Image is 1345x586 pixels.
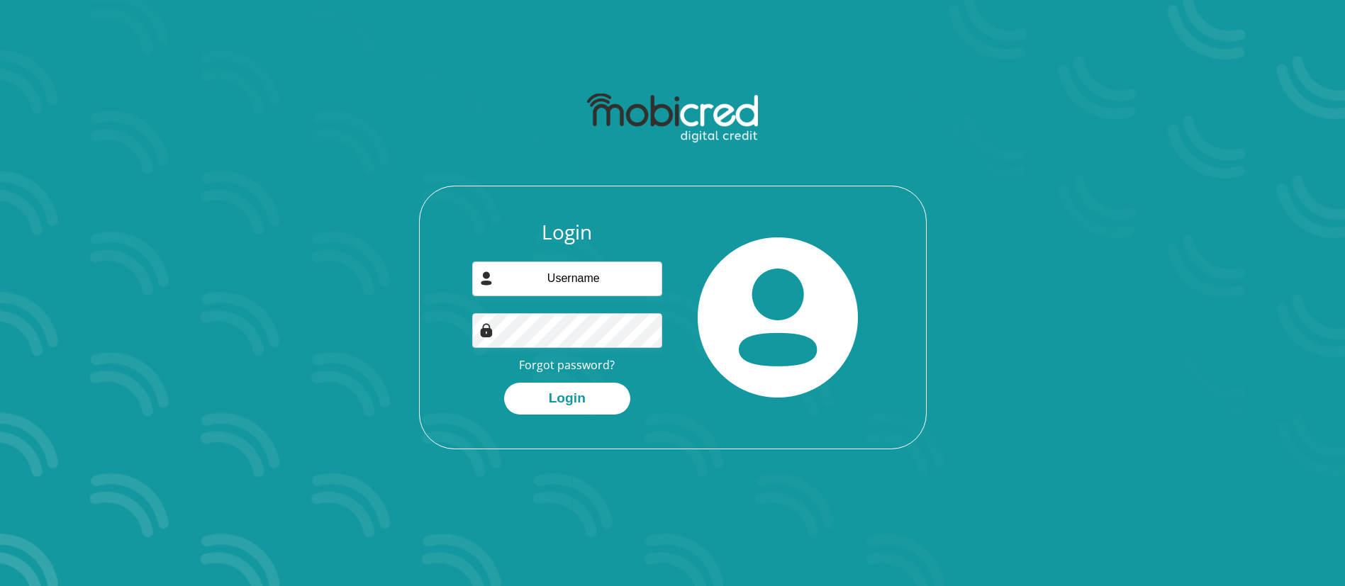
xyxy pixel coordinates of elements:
img: user-icon image [479,271,493,286]
h3: Login [472,220,662,244]
input: Username [472,261,662,296]
img: mobicred logo [587,94,758,143]
a: Forgot password? [519,357,615,373]
button: Login [504,383,630,415]
img: Image [479,323,493,337]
